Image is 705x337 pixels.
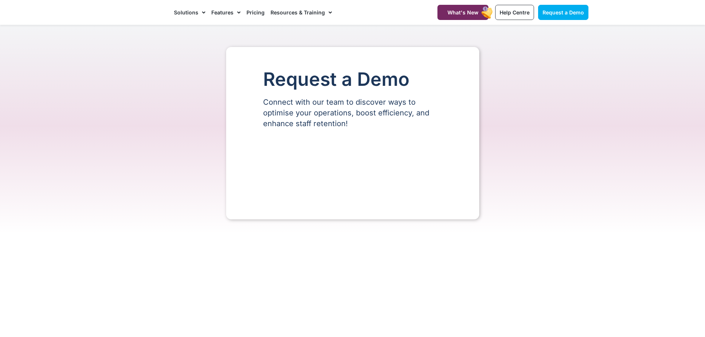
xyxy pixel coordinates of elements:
[437,5,489,20] a: What's New
[263,69,442,90] h1: Request a Demo
[447,9,479,16] span: What's New
[263,142,442,197] iframe: Form 0
[538,5,588,20] a: Request a Demo
[543,9,584,16] span: Request a Demo
[500,9,530,16] span: Help Centre
[117,7,167,18] img: CareMaster Logo
[495,5,534,20] a: Help Centre
[263,97,442,129] p: Connect with our team to discover ways to optimise your operations, boost efficiency, and enhance...
[117,297,588,309] h2: Thank you for trusting CareMaster with supporting your business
